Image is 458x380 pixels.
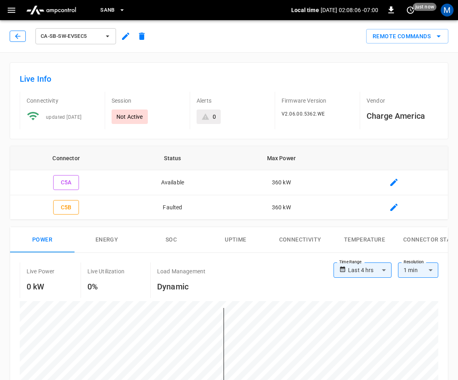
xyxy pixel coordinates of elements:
[366,29,448,44] button: Remote Commands
[367,97,438,105] p: Vendor
[53,175,79,190] button: C5A
[441,4,454,17] div: profile-icon
[23,2,79,18] img: ampcontrol.io logo
[112,97,183,105] p: Session
[41,32,100,41] span: ca-sb-sw-evseC5
[203,227,268,253] button: Uptime
[10,146,122,170] th: Connector
[268,227,332,253] button: Connectivity
[339,259,362,265] label: Time Range
[332,227,397,253] button: Temperature
[20,72,438,85] h6: Live Info
[46,114,82,120] span: updated [DATE]
[321,6,378,14] p: [DATE] 02:08:06 -07:00
[87,280,124,293] h6: 0%
[100,6,115,15] span: SanB
[10,227,75,253] button: Power
[223,146,340,170] th: Max Power
[157,267,205,275] p: Load Management
[75,227,139,253] button: Energy
[27,280,55,293] h6: 0 kW
[398,262,438,278] div: 1 min
[122,195,223,220] td: Faulted
[282,97,353,105] p: Firmware Version
[35,28,116,44] button: ca-sb-sw-evseC5
[116,113,143,121] p: Not Active
[291,6,319,14] p: Local time
[366,29,448,44] div: remote commands options
[27,267,55,275] p: Live Power
[157,280,205,293] h6: Dynamic
[53,200,79,215] button: C5B
[223,195,340,220] td: 360 kW
[139,227,203,253] button: SOC
[404,259,424,265] label: Resolution
[87,267,124,275] p: Live Utilization
[404,4,417,17] button: set refresh interval
[197,97,268,105] p: Alerts
[97,2,128,18] button: SanB
[413,3,437,11] span: just now
[367,109,438,122] h6: Charge America
[10,146,448,220] table: connector table
[223,170,340,195] td: 360 kW
[122,170,223,195] td: Available
[213,113,216,121] div: 0
[122,146,223,170] th: Status
[348,262,392,278] div: Last 4 hrs
[282,111,325,117] span: V2.06.00.5362.WE
[27,97,98,105] p: Connectivity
